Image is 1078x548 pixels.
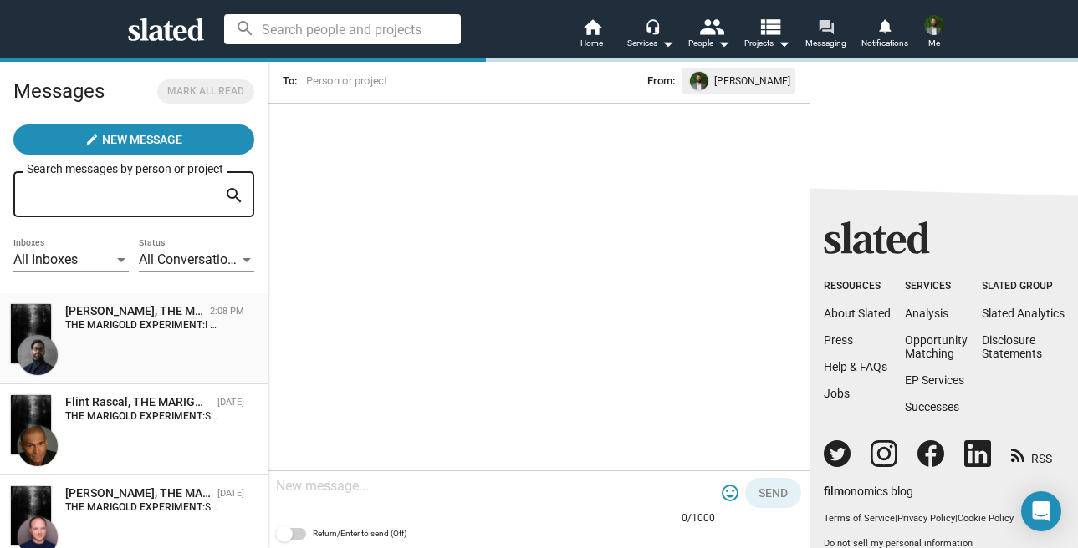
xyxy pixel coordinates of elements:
[1011,441,1052,467] a: RSS
[914,12,954,55] button: Felix Nunez JRMe
[905,280,968,293] div: Services
[11,304,51,363] img: THE MARIGOLD EXPERIMENT
[895,513,897,524] span: |
[824,513,895,524] a: Terms of Service
[698,14,723,38] mat-icon: people
[818,18,834,34] mat-icon: forum
[11,395,51,454] img: THE MARIGOLD EXPERIMENT
[955,513,958,524] span: |
[167,83,244,100] span: Mark all read
[65,319,205,331] strong: THE MARIGOLD EXPERIMENT:
[905,307,948,320] a: Analysis
[714,72,790,90] span: [PERSON_NAME]
[65,394,211,410] div: Flint Rascal, THE MARIGOLD EXPERIMENT
[580,33,603,53] span: Home
[65,485,211,501] div: Jonathan Fielding, THE MARIGOLD EXPERIMENT
[621,17,680,53] button: Services
[688,33,730,53] div: People
[690,72,708,90] img: undefined
[824,470,913,500] a: filmonomics blog
[924,15,944,35] img: Felix Nunez JR
[856,17,914,53] a: Notifications
[680,17,738,53] button: People
[982,280,1065,293] div: Slated Group
[210,306,244,317] time: 2:08 PM
[205,410,992,422] span: Slated surfaced THE MARIGOLD EXPERIMENT as a match for my Actor interest. I would love to share m...
[313,524,406,544] span: Return/Enter to send (Off)
[745,478,801,508] button: Send
[797,17,856,53] a: Messaging
[13,71,105,111] h2: Messages
[11,486,51,545] img: THE MARIGOLD EXPERIMENT
[13,124,254,155] button: New Message
[157,79,254,104] button: Mark all read
[744,33,790,53] span: Projects
[713,33,733,53] mat-icon: arrow_drop_down
[85,133,99,146] mat-icon: create
[905,400,959,414] a: Successes
[647,72,675,90] span: From:
[224,183,244,209] mat-icon: search
[139,251,242,267] span: All Conversations
[861,33,908,53] span: Notifications
[18,335,58,375] img: Poya Shohani
[205,501,992,513] span: Slated surfaced THE MARIGOLD EXPERIMENT as a match for my Actor interest. I would love to share m...
[582,17,602,37] mat-icon: home
[824,333,853,347] a: Press
[283,74,297,87] span: To:
[65,501,205,513] strong: THE MARIGOLD EXPERIMENT:
[897,513,955,524] a: Privacy Policy
[1021,491,1061,531] div: Open Intercom Messenger
[905,333,968,360] a: OpportunityMatching
[805,33,846,53] span: Messaging
[759,478,788,508] span: Send
[982,307,1065,320] a: Slated Analytics
[102,124,182,155] span: New Message
[224,14,461,44] input: Search people and projects
[720,483,740,503] mat-icon: tag_faces
[205,319,781,331] span: I can jump on a call with you [DATE] too. If so, let me know what time(s) work for you. I'm in [U...
[65,303,203,319] div: Poya Shohani, THE MARIGOLD EXPERIMENT
[958,513,1014,524] a: Cookie Policy
[824,360,887,373] a: Help & FAQs
[645,18,660,33] mat-icon: headset_mic
[824,307,891,320] a: About Slated
[304,73,517,89] input: Person or project
[18,426,58,466] img: Flint Rascal
[627,33,674,53] div: Services
[217,397,244,408] time: [DATE]
[13,251,78,267] span: All Inboxes
[824,485,844,498] span: film
[757,14,781,38] mat-icon: view_list
[928,33,940,53] span: Me
[824,387,850,400] a: Jobs
[217,488,244,499] time: [DATE]
[774,33,794,53] mat-icon: arrow_drop_down
[563,17,621,53] a: Home
[982,333,1042,360] a: DisclosureStatements
[657,33,677,53] mat-icon: arrow_drop_down
[824,280,891,293] div: Resources
[905,373,964,387] a: EP Services
[738,17,797,53] button: Projects
[65,410,205,422] strong: THE MARIGOLD EXPERIMENT:
[876,18,892,33] mat-icon: notifications
[682,512,715,525] mat-hint: 0/1000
